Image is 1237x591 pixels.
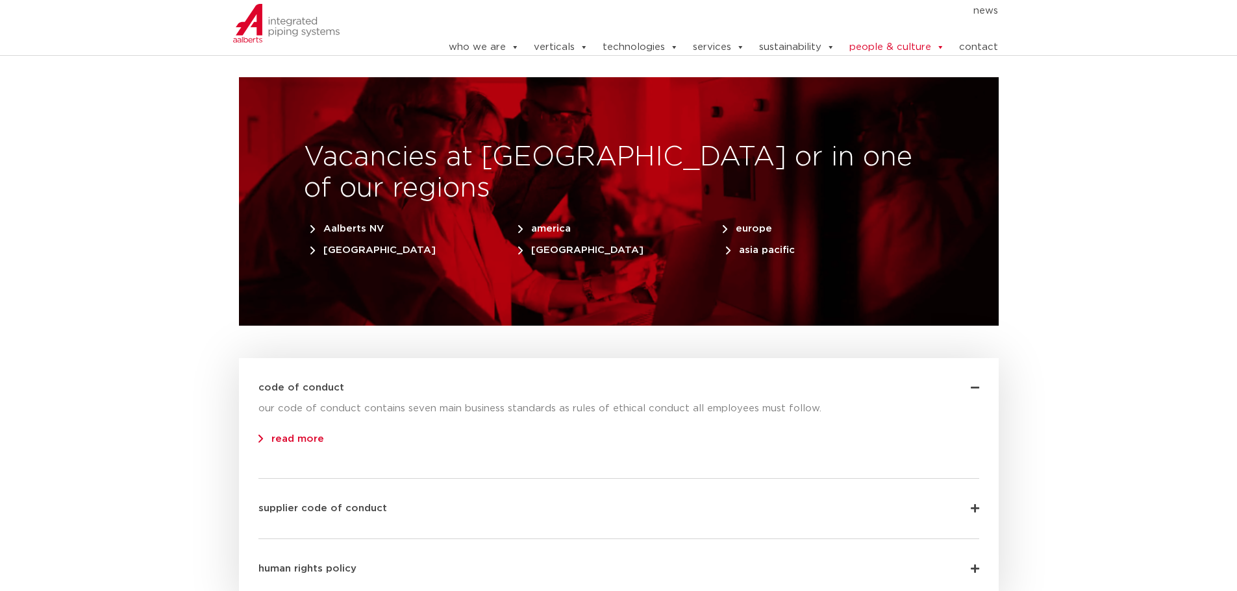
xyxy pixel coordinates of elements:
a: read more [258,434,324,444]
a: sustainability [759,34,835,60]
a: who we are [449,34,519,60]
span: Aalberts NV [310,224,384,234]
a: [GEOGRAPHIC_DATA] [310,239,455,255]
div: code of conduct [258,398,979,449]
a: asia pacific [726,239,814,255]
p: our code of conduct contains seven main business standards as rules of ethical conduct all employ... [258,398,979,419]
a: human rights policy [258,564,356,573]
span: [GEOGRAPHIC_DATA] [518,245,643,255]
a: supplier code of conduct [258,503,387,513]
a: news [973,1,998,21]
span: asia pacific [726,245,795,255]
nav: Menu [409,1,999,21]
a: america [518,217,590,234]
a: verticals [534,34,588,60]
span: america [518,224,571,234]
a: code of conduct [258,383,344,392]
a: technologies [603,34,679,60]
a: contact [959,34,998,60]
div: human rights policy [258,539,979,579]
span: [GEOGRAPHIC_DATA] [310,245,436,255]
div: code of conduct [258,358,979,398]
a: services [693,34,745,60]
div: supplier code of conduct [258,479,979,519]
a: Aalberts NV [310,217,403,234]
h2: Vacancies at [GEOGRAPHIC_DATA] or in one of our regions [304,142,934,204]
a: europe [723,217,792,234]
span: europe [723,224,772,234]
a: people & culture [849,34,945,60]
a: [GEOGRAPHIC_DATA] [518,239,663,255]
